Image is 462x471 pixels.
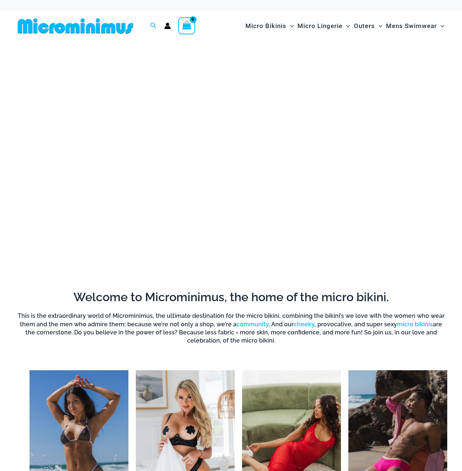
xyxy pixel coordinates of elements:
span: Menu Toggle [375,17,382,35]
a: View Shopping Cart, empty [178,17,195,34]
span: Micro Bikinis [245,17,286,35]
a: Micro BikinisMenu ToggleMenu Toggle [244,15,296,37]
nav: Site Navigation [242,14,447,38]
span: Micro Lingerie [297,17,342,35]
span: Menu Toggle [286,17,294,35]
a: OutersMenu ToggleMenu Toggle [352,15,384,37]
span: Menu Toggle [437,17,444,35]
a: cheeky [294,321,314,328]
h2: Welcome to Microminimus, the home of the micro bikini. [15,289,447,305]
a: Mens SwimwearMenu ToggleMenu Toggle [384,15,446,37]
span: Mens Swimwear [386,17,437,35]
span: Outers [354,17,375,35]
a: community [237,321,269,328]
a: micro bikinis [397,321,433,328]
img: MM SHOP LOGO FLAT [15,18,136,34]
a: Account icon link [164,23,171,29]
a: Micro LingerieMenu ToggleMenu Toggle [296,15,352,37]
h6: This is the extraordinary world of Microminimus, the ultimate destination for the micro bikini, c... [15,312,447,345]
a: Search icon link [150,21,157,31]
span: Menu Toggle [342,17,350,35]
